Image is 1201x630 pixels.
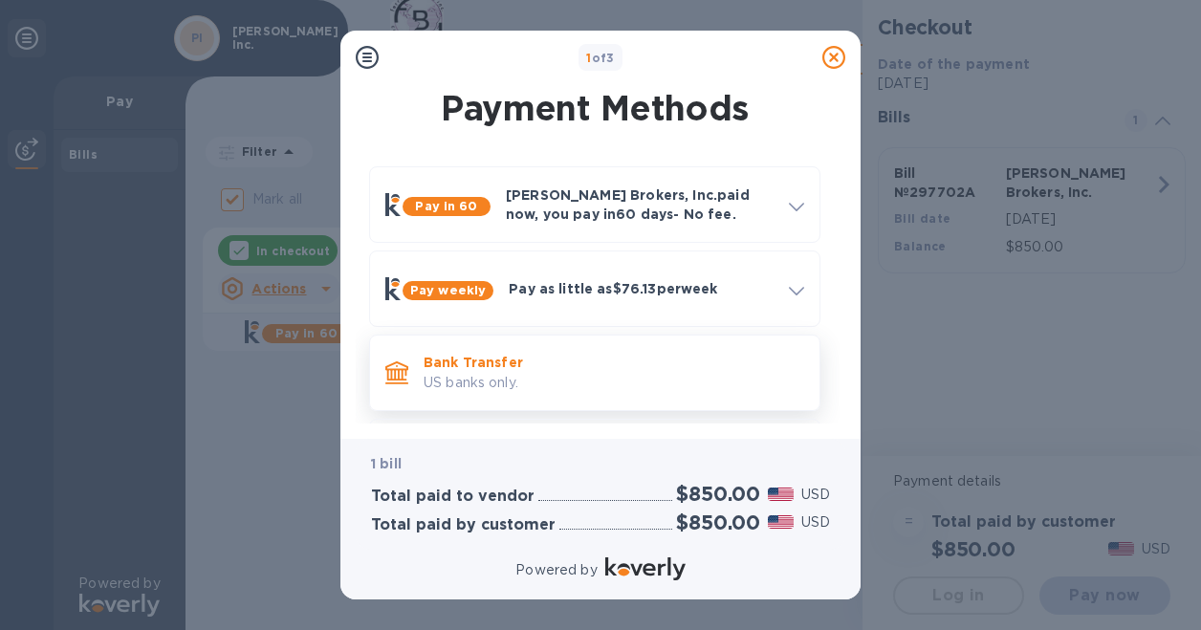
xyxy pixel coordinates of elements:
[605,557,686,580] img: Logo
[371,516,556,534] h3: Total paid by customer
[676,482,760,506] h2: $850.00
[768,515,794,529] img: USD
[371,488,535,506] h3: Total paid to vendor
[586,51,591,65] span: 1
[515,560,597,580] p: Powered by
[509,279,774,298] p: Pay as little as $76.13 per week
[801,512,830,532] p: USD
[424,373,804,393] p: US banks only.
[365,88,824,128] h1: Payment Methods
[768,488,794,501] img: USD
[424,353,804,372] p: Bank Transfer
[801,485,830,505] p: USD
[371,456,402,471] b: 1 bill
[410,283,486,297] b: Pay weekly
[676,511,760,534] h2: $850.00
[415,199,477,213] b: Pay in 60
[586,51,615,65] b: of 3
[506,185,774,224] p: [PERSON_NAME] Brokers, Inc. paid now, you pay in 60 days - No fee.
